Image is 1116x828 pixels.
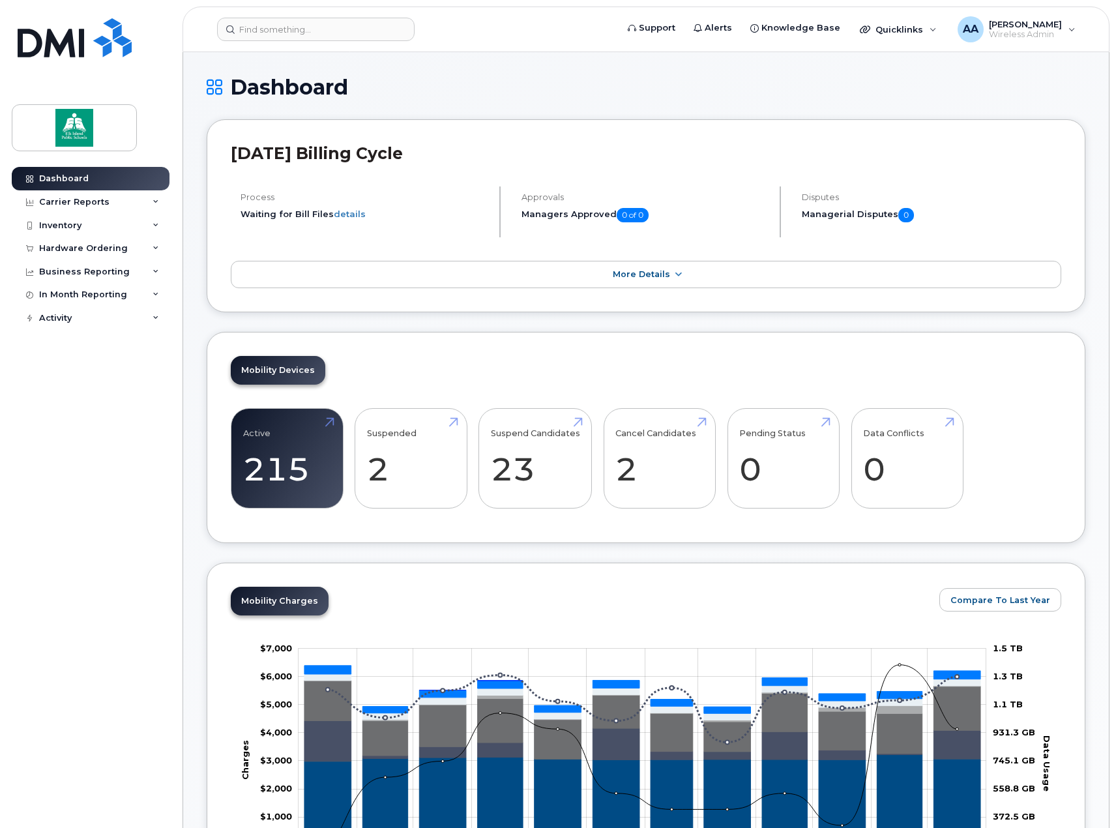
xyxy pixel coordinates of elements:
a: details [334,209,366,219]
g: $0 [260,727,292,737]
span: 0 [898,208,914,222]
tspan: $4,000 [260,727,292,737]
tspan: Charges [240,740,250,780]
g: $0 [260,811,292,821]
h5: Managers Approved [521,208,769,222]
tspan: 1.5 TB [993,643,1023,653]
tspan: $6,000 [260,671,292,681]
g: $0 [260,699,292,709]
a: Active 215 [243,415,331,501]
a: Data Conflicts 0 [863,415,951,501]
g: $0 [260,643,292,653]
a: Mobility Charges [231,587,329,615]
tspan: 372.5 GB [993,811,1035,821]
tspan: 745.1 GB [993,755,1035,765]
g: Roaming [304,720,980,761]
span: More Details [613,269,670,279]
tspan: $1,000 [260,811,292,821]
tspan: $3,000 [260,755,292,765]
tspan: $2,000 [260,783,292,793]
span: 0 of 0 [617,208,649,222]
a: Mobility Devices [231,356,325,385]
tspan: 558.8 GB [993,783,1035,793]
h4: Approvals [521,192,769,202]
tspan: Data Usage [1042,735,1052,791]
tspan: $5,000 [260,699,292,709]
g: GST [304,666,980,713]
h2: [DATE] Billing Cycle [231,143,1061,163]
a: Pending Status 0 [739,415,827,501]
li: Waiting for Bill Files [241,208,488,220]
g: $0 [260,671,292,681]
h5: Managerial Disputes [802,208,1061,222]
span: Compare To Last Year [950,594,1050,606]
tspan: $7,000 [260,643,292,653]
h1: Dashboard [207,76,1085,98]
button: Compare To Last Year [939,588,1061,612]
a: Cancel Candidates 2 [615,415,703,501]
h4: Disputes [802,192,1061,202]
g: $0 [260,783,292,793]
g: Data [304,681,980,759]
tspan: 1.1 TB [993,699,1023,709]
h4: Process [241,192,488,202]
tspan: 931.3 GB [993,727,1035,737]
g: $0 [260,755,292,765]
a: Suspend Candidates 23 [491,415,580,501]
a: Suspended 2 [367,415,455,501]
tspan: 1.3 TB [993,671,1023,681]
